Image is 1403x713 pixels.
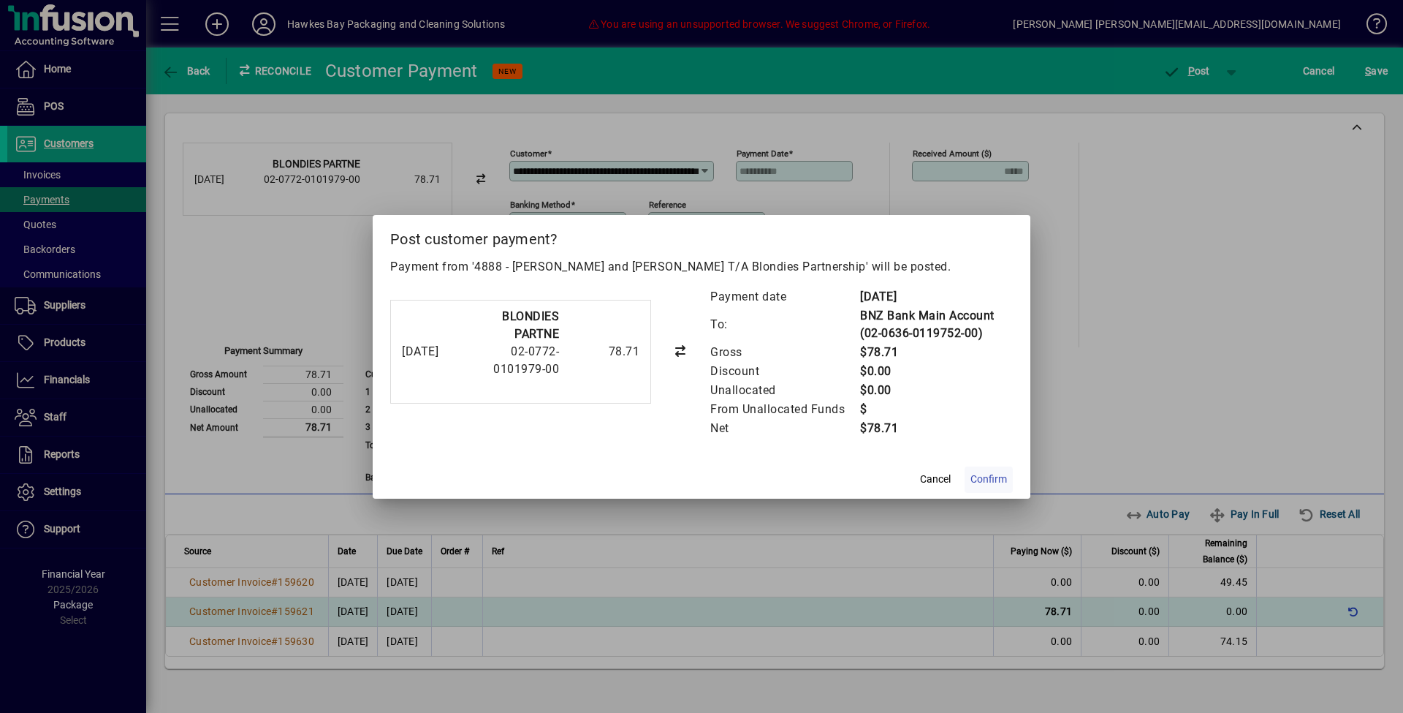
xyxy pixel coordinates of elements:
div: 78.71 [566,343,639,361]
td: $0.00 [859,381,1013,400]
td: [DATE] [859,287,1013,306]
td: Discount [710,362,859,381]
div: [DATE] [402,343,452,361]
button: Confirm [965,467,1013,493]
td: BNZ Bank Main Account (02-0636-0119752-00) [859,306,1013,343]
td: Net [710,419,859,438]
td: $78.71 [859,343,1013,362]
strong: BLONDIES PARTNE [502,309,559,341]
button: Cancel [912,467,959,493]
span: 02-0772-0101979-00 [493,344,559,376]
p: Payment from '4888 - [PERSON_NAME] and [PERSON_NAME] T/A Blondies Partnership' will be posted. [390,258,1013,276]
span: Confirm [970,472,1007,487]
td: To: [710,306,859,343]
td: From Unallocated Funds [710,400,859,419]
td: Gross [710,343,859,362]
h2: Post customer payment? [373,215,1030,257]
td: $ [859,400,1013,419]
td: Unallocated [710,381,859,400]
span: Cancel [920,472,951,487]
td: $78.71 [859,419,1013,438]
td: Payment date [710,287,859,306]
td: $0.00 [859,362,1013,381]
